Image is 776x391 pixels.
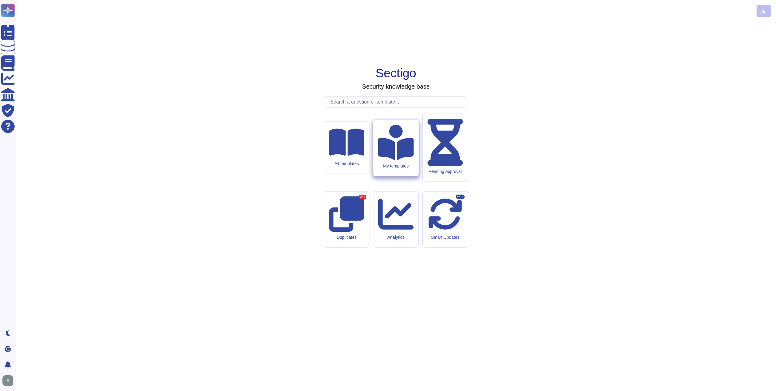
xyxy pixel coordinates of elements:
[378,163,414,168] div: My templates
[359,195,366,199] div: 249
[327,97,468,107] input: Search a question or template...
[329,235,364,240] div: Duplicates
[1,374,18,387] button: user
[329,161,364,166] div: All templates
[362,83,430,90] h3: Security knowledge base
[428,235,463,240] div: Smart Updates
[456,195,465,199] div: BETA
[378,235,414,240] div: Analytics
[2,375,13,386] img: user
[376,66,416,80] h1: Sectigo
[428,169,463,174] div: Pending approval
